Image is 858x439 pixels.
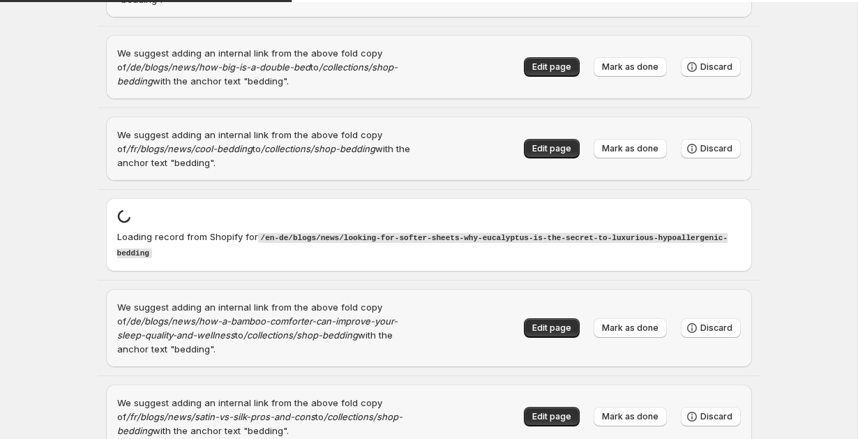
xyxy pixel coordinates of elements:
em: /collections/shop-bedding [243,329,358,341]
span: Edit page [532,61,571,73]
p: Loading record from Shopify for [117,230,741,260]
span: Mark as done [602,143,658,154]
code: /en-de/blogs/news/looking-for-softer-sheets-why-eucalyptus-is-the-secret-to-luxurious-hypoallerge... [117,233,728,258]
span: Mark as done [602,322,658,334]
span: Discard [700,61,732,73]
button: Discard [681,318,741,338]
span: Edit page [532,143,571,154]
em: /de/blogs/news/how-big-is-a-double-bed [126,61,310,73]
p: We suggest adding an internal link from the above fold copy of to with the anchor text "bedding". [117,46,423,88]
button: Mark as done [594,139,667,158]
button: Edit page [524,139,580,158]
p: We suggest adding an internal link from the above fold copy of to with the anchor text "bedding". [117,300,423,356]
span: Mark as done [602,411,658,422]
span: Discard [700,143,732,154]
button: Edit page [524,57,580,77]
em: /collections/shop-bedding [117,411,402,436]
span: Edit page [532,322,571,334]
p: We suggest adding an internal link from the above fold copy of to with the anchor text "bedding". [117,396,423,438]
em: /collections/shop-bedding [261,143,375,154]
button: Edit page [524,407,580,426]
button: Mark as done [594,57,667,77]
span: Edit page [532,411,571,422]
span: Discard [700,322,732,334]
button: Edit page [524,318,580,338]
button: Discard [681,407,741,426]
p: We suggest adding an internal link from the above fold copy of to with the anchor text "bedding". [117,128,423,170]
button: Discard [681,57,741,77]
button: Discard [681,139,741,158]
span: Mark as done [602,61,658,73]
button: Mark as done [594,407,667,426]
span: Discard [700,411,732,422]
em: /collections/shop-bedding [117,61,398,87]
em: /fr/blogs/news/satin-vs-silk-pros-and-cons [126,411,315,422]
button: Mark as done [594,318,667,338]
em: /fr/blogs/news/cool-bedding [126,143,253,154]
em: /de/blogs/news/how-a-bamboo-comforter-can-improve-your-sleep-quality-and-wellness [117,315,398,341]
